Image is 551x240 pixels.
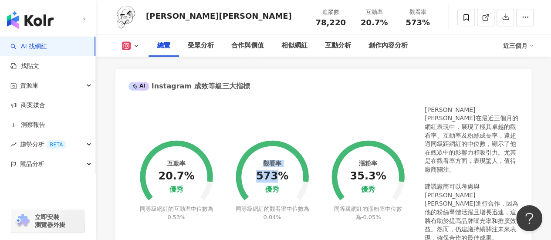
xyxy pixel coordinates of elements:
[113,4,139,30] img: KOL Avatar
[46,140,66,149] div: BETA
[158,170,194,183] div: 20.7%
[503,39,534,53] div: 近三個月
[139,205,215,221] div: 同等級網紅的互動率中位數為
[358,8,391,17] div: 互動率
[128,81,250,91] div: Instagram 成效等級三大指標
[350,170,386,183] div: 35.3%
[330,205,406,221] div: 同等級網紅的漲粉率中位數為
[406,18,430,27] span: 573%
[325,41,351,51] div: 互動分析
[157,41,170,51] div: 總覽
[361,18,388,27] span: 20.7%
[516,205,542,231] iframe: Help Scout Beacon - Open
[10,142,17,148] span: rise
[265,186,279,194] div: 優秀
[20,154,44,174] span: 競品分析
[315,18,345,27] span: 78,220
[20,135,66,154] span: 趨勢分析
[146,10,292,21] div: [PERSON_NAME][PERSON_NAME]
[359,160,377,167] div: 漲粉率
[10,62,39,71] a: 找貼文
[14,214,31,228] img: chrome extension
[11,209,85,233] a: chrome extension立即安裝 瀏覽器外掛
[401,8,434,17] div: 觀看率
[35,213,65,229] span: 立即安裝 瀏覽器外掛
[263,160,281,167] div: 觀看率
[10,42,47,51] a: searchAI 找網紅
[169,186,183,194] div: 優秀
[263,214,281,220] span: 0.04%
[361,214,381,220] span: -0.05%
[231,41,264,51] div: 合作與價值
[361,186,375,194] div: 優秀
[368,41,408,51] div: 創作內容分析
[167,160,186,167] div: 互動率
[256,170,288,183] div: 573%
[167,214,185,220] span: 0.53%
[10,121,45,129] a: 洞察報告
[20,76,38,95] span: 資源庫
[188,41,214,51] div: 受眾分析
[234,205,311,221] div: 同等級網紅的觀看率中位數為
[128,82,149,91] div: AI
[281,41,308,51] div: 相似網紅
[10,101,45,110] a: 商案媒合
[314,8,347,17] div: 追蹤數
[7,11,54,29] img: logo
